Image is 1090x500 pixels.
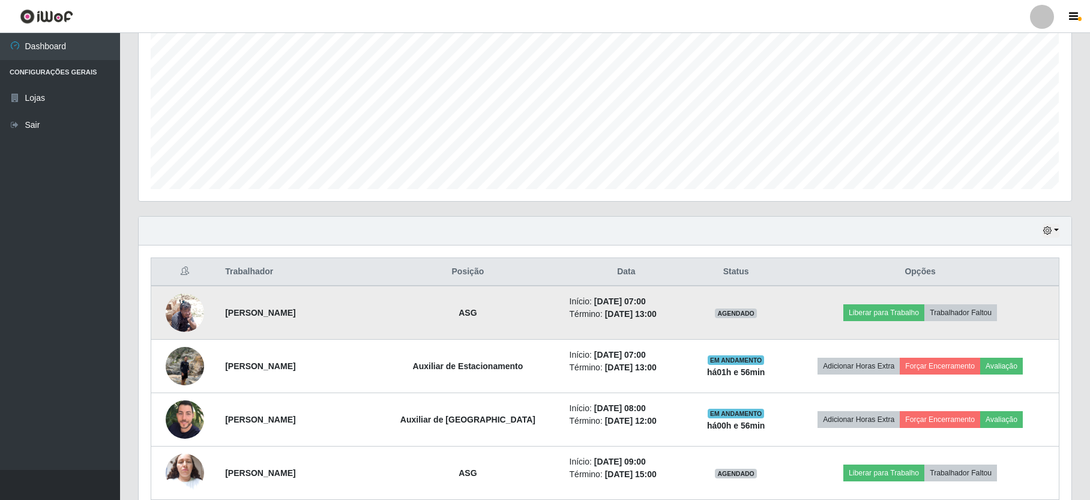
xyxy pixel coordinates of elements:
strong: [PERSON_NAME] [225,468,295,478]
button: Adicionar Horas Extra [817,358,900,375]
li: Início: [570,295,684,308]
time: [DATE] 08:00 [594,403,646,413]
img: 1683118670739.jpeg [166,396,204,443]
th: Data [562,258,691,286]
strong: [PERSON_NAME] [225,361,295,371]
th: Opções [781,258,1059,286]
strong: Auxiliar de [GEOGRAPHIC_DATA] [400,415,535,424]
strong: há 00 h e 56 min [707,421,765,430]
time: [DATE] 13:00 [605,309,657,319]
li: Término: [570,308,684,321]
button: Trabalhador Faltou [924,465,997,481]
li: Término: [570,468,684,481]
img: 1750954658696.jpeg [166,447,204,498]
span: AGENDADO [715,309,757,318]
button: Liberar para Trabalho [843,304,924,321]
time: [DATE] 15:00 [605,469,657,479]
img: 1752894511394.jpeg [166,287,204,338]
strong: ASG [459,308,477,318]
strong: há 01 h e 56 min [707,367,765,377]
img: 1700098236719.jpeg [166,340,204,391]
button: Avaliação [980,411,1023,428]
button: Avaliação [980,358,1023,375]
time: [DATE] 07:00 [594,350,646,360]
button: Adicionar Horas Extra [817,411,900,428]
strong: [PERSON_NAME] [225,415,295,424]
li: Término: [570,361,684,374]
time: [DATE] 07:00 [594,297,646,306]
button: Forçar Encerramento [900,411,980,428]
time: [DATE] 13:00 [605,363,657,372]
button: Liberar para Trabalho [843,465,924,481]
img: CoreUI Logo [20,9,73,24]
li: Início: [570,402,684,415]
span: AGENDADO [715,469,757,478]
button: Trabalhador Faltou [924,304,997,321]
strong: [PERSON_NAME] [225,308,295,318]
li: Término: [570,415,684,427]
time: [DATE] 12:00 [605,416,657,426]
th: Posição [373,258,562,286]
th: Status [690,258,781,286]
span: EM ANDAMENTO [708,355,765,365]
li: Início: [570,349,684,361]
time: [DATE] 09:00 [594,457,646,466]
strong: ASG [459,468,477,478]
strong: Auxiliar de Estacionamento [413,361,523,371]
button: Forçar Encerramento [900,358,980,375]
span: EM ANDAMENTO [708,409,765,418]
th: Trabalhador [218,258,373,286]
li: Início: [570,456,684,468]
